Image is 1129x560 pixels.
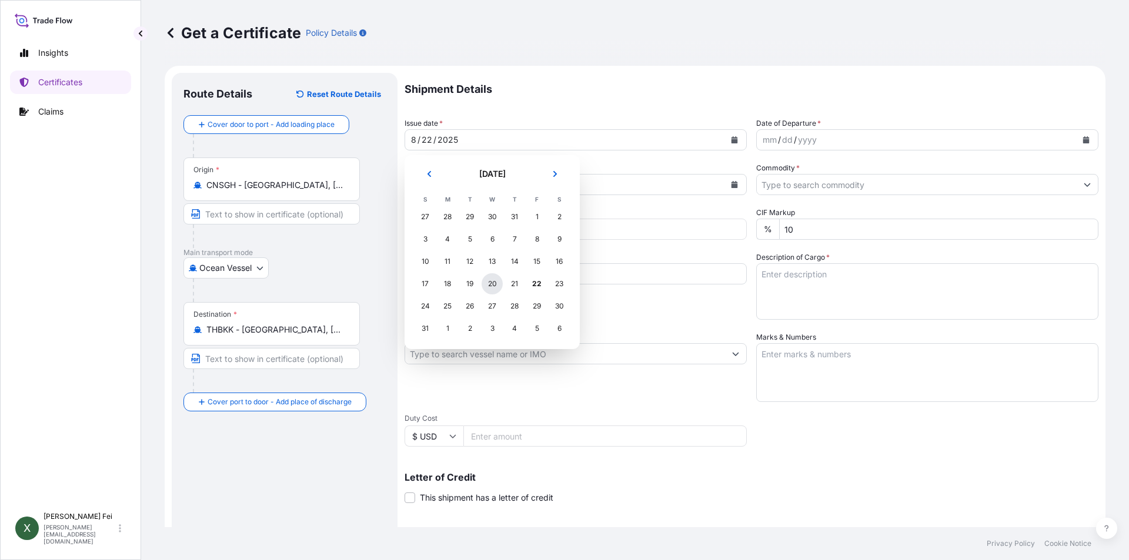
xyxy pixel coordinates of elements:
[437,318,458,339] div: Monday, September 1, 2025
[414,193,570,340] table: August 2025
[482,296,503,317] div: Wednesday, August 27, 2025
[459,193,481,206] th: T
[415,273,436,294] div: Sunday, August 17, 2025
[504,206,525,227] div: Thursday, July 31, 2025
[542,165,568,183] button: Next
[548,193,570,206] th: S
[504,296,525,317] div: Thursday, August 28, 2025
[437,296,458,317] div: Monday, August 25, 2025
[482,229,503,250] div: Wednesday, August 6, 2025
[504,273,525,294] div: Thursday, August 21, 2025
[482,251,503,272] div: Wednesday, August 13, 2025
[459,273,480,294] div: Tuesday, August 19, 2025
[415,251,436,272] div: Sunday, August 10, 2025
[526,193,548,206] th: F
[503,193,526,206] th: T
[549,318,570,339] div: Saturday, September 6, 2025
[482,206,503,227] div: Wednesday, July 30, 2025
[526,206,547,227] div: Friday, August 1, 2025
[436,193,459,206] th: M
[549,273,570,294] div: Saturday, August 23, 2025
[549,251,570,272] div: Saturday, August 16, 2025
[526,251,547,272] div: Friday, August 15, 2025
[415,318,436,339] div: Sunday, August 31, 2025
[526,273,547,294] div: Today, Friday, August 22, 2025 selected
[437,251,458,272] div: Monday, August 11, 2025
[415,296,436,317] div: Sunday, August 24, 2025
[482,318,503,339] div: Wednesday, September 3, 2025
[405,155,580,349] section: Calendar
[526,318,547,339] div: Friday, September 5, 2025
[481,193,503,206] th: W
[504,251,525,272] div: Thursday, August 14, 2025
[449,168,535,180] h2: [DATE]
[504,229,525,250] div: Thursday, August 7, 2025
[459,296,480,317] div: Tuesday, August 26, 2025
[549,206,570,227] div: Saturday, August 2, 2025
[482,273,503,294] div: Wednesday, August 20, 2025
[549,229,570,250] div: Saturday, August 9, 2025
[414,165,570,340] div: August 2025
[165,24,301,42] p: Get a Certificate
[459,251,480,272] div: Tuesday, August 12, 2025
[414,193,436,206] th: S
[549,296,570,317] div: Saturday, August 30, 2025
[526,229,547,250] div: Friday, August 8, 2025
[504,318,525,339] div: Thursday, September 4, 2025
[459,229,480,250] div: Tuesday, August 5, 2025
[459,206,480,227] div: Tuesday, July 29, 2025
[415,206,436,227] div: Sunday, July 27, 2025
[415,229,436,250] div: Sunday, August 3, 2025
[437,229,458,250] div: Monday, August 4, 2025
[459,318,480,339] div: Tuesday, September 2, 2025
[437,206,458,227] div: Monday, July 28, 2025
[437,273,458,294] div: Monday, August 18, 2025
[416,165,442,183] button: Previous
[306,27,357,39] p: Policy Details
[526,296,547,317] div: Friday, August 29, 2025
